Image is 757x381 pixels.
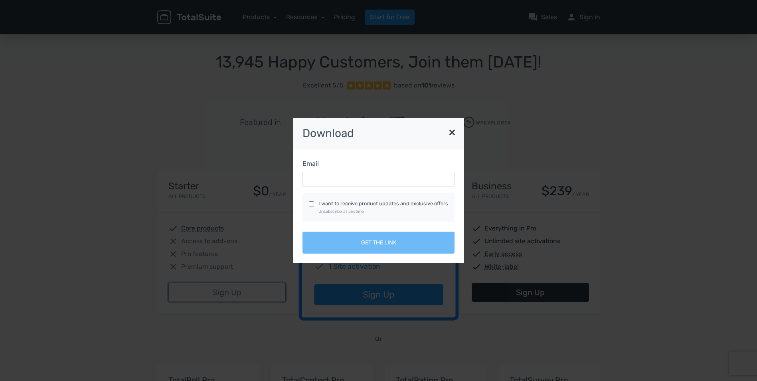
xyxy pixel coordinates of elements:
small: Unsubscribe at anytime [318,209,364,214]
label: Email [302,159,319,169]
label: I want to receive product updates and exclusive offers [318,200,448,215]
button: × [444,122,460,142]
h3: Download [293,118,464,150]
button: Get the link [302,232,455,254]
